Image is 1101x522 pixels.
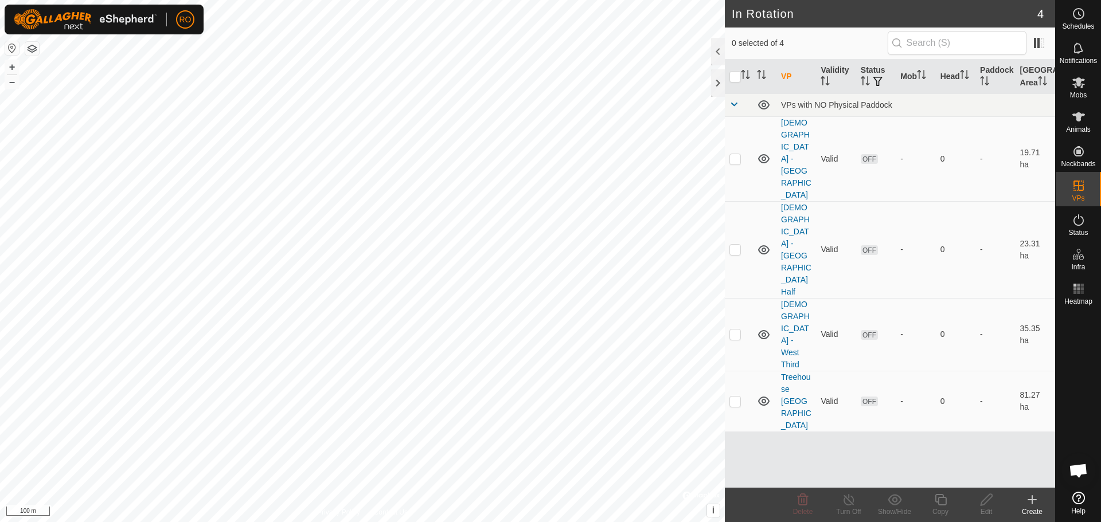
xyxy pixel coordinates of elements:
[776,60,816,94] th: VP
[1016,60,1055,94] th: [GEOGRAPHIC_DATA] Area
[826,507,872,517] div: Turn Off
[1062,23,1094,30] span: Schedules
[856,60,896,94] th: Status
[888,31,1026,55] input: Search (S)
[781,372,811,430] a: Treehouse [GEOGRAPHIC_DATA]
[1016,298,1055,371] td: 35.35 ha
[816,60,856,94] th: Validity
[1016,371,1055,431] td: 81.27 ha
[1066,126,1091,133] span: Animals
[1037,5,1044,22] span: 4
[816,116,856,201] td: Valid
[960,72,969,81] p-sorticon: Activate to sort
[975,298,1015,371] td: -
[1061,160,1095,167] span: Neckbands
[1070,92,1087,99] span: Mobs
[900,328,931,340] div: -
[896,60,935,94] th: Mob
[900,395,931,407] div: -
[963,507,1009,517] div: Edit
[900,244,931,256] div: -
[1064,298,1092,305] span: Heatmap
[918,507,963,517] div: Copy
[741,72,750,81] p-sorticon: Activate to sort
[374,507,408,517] a: Contact Us
[781,100,1051,109] div: VPs with NO Physical Paddock
[975,116,1015,201] td: -
[861,330,878,340] span: OFF
[179,14,192,26] span: RO
[861,397,878,406] span: OFF
[900,153,931,165] div: -
[1071,508,1086,515] span: Help
[5,41,19,55] button: Reset Map
[5,60,19,74] button: +
[1016,201,1055,298] td: 23.31 ha
[861,245,878,255] span: OFF
[936,298,975,371] td: 0
[1068,229,1088,236] span: Status
[816,298,856,371] td: Valid
[975,201,1015,298] td: -
[861,154,878,164] span: OFF
[936,371,975,431] td: 0
[917,72,926,81] p-sorticon: Activate to sort
[5,75,19,89] button: –
[1016,116,1055,201] td: 19.71 ha
[25,42,39,56] button: Map Layers
[732,37,888,49] span: 0 selected of 4
[980,78,989,87] p-sorticon: Activate to sort
[1071,264,1085,270] span: Infra
[821,78,830,87] p-sorticon: Activate to sort
[975,60,1015,94] th: Paddock
[793,508,813,516] span: Delete
[936,201,975,298] td: 0
[781,118,811,199] a: [DEMOGRAPHIC_DATA] - [GEOGRAPHIC_DATA]
[317,507,360,517] a: Privacy Policy
[861,78,870,87] p-sorticon: Activate to sort
[872,507,918,517] div: Show/Hide
[1061,453,1096,488] div: Open chat
[1038,78,1047,87] p-sorticon: Activate to sort
[1072,195,1084,202] span: VPs
[936,60,975,94] th: Head
[1056,487,1101,519] a: Help
[936,116,975,201] td: 0
[816,371,856,431] td: Valid
[781,300,810,369] a: [DEMOGRAPHIC_DATA] - West Third
[1009,507,1055,517] div: Create
[1060,57,1097,64] span: Notifications
[975,371,1015,431] td: -
[781,203,811,296] a: [DEMOGRAPHIC_DATA] - [GEOGRAPHIC_DATA] Half
[816,201,856,298] td: Valid
[707,504,720,517] button: i
[712,505,715,515] span: i
[757,72,766,81] p-sorticon: Activate to sort
[14,9,157,30] img: Gallagher Logo
[732,7,1037,21] h2: In Rotation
